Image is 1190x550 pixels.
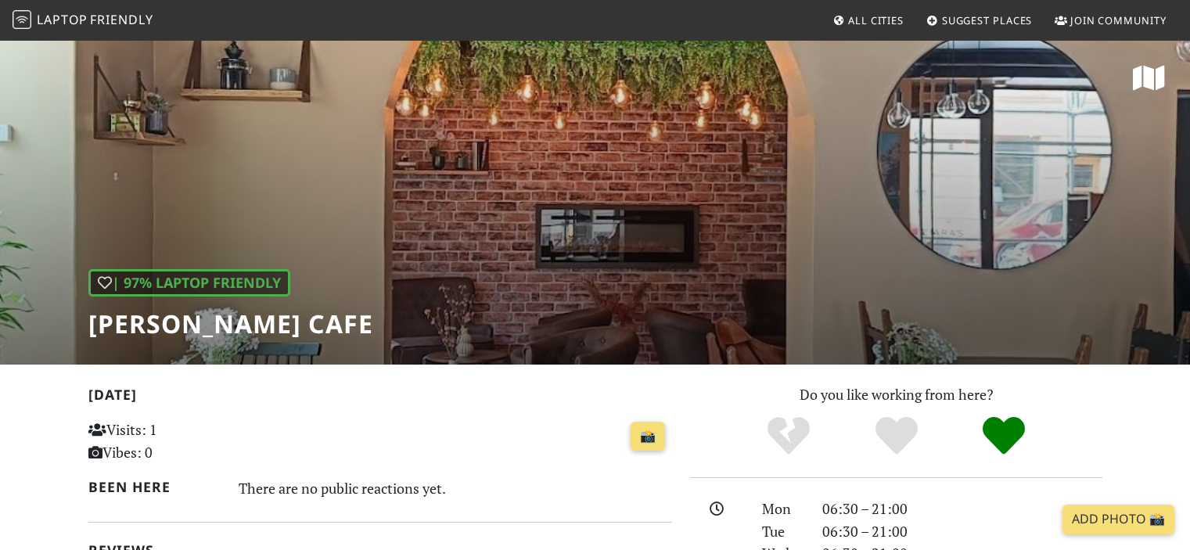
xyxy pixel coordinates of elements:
[753,520,812,543] div: Tue
[942,13,1033,27] span: Suggest Places
[88,309,373,339] h1: [PERSON_NAME] Cafe
[813,498,1112,520] div: 06:30 – 21:00
[37,11,88,28] span: Laptop
[1062,505,1174,534] a: Add Photo 📸
[1048,6,1173,34] a: Join Community
[753,498,812,520] div: Mon
[13,10,31,29] img: LaptopFriendly
[90,11,153,28] span: Friendly
[13,7,153,34] a: LaptopFriendly LaptopFriendly
[1070,13,1167,27] span: Join Community
[735,415,843,458] div: No
[88,386,672,409] h2: [DATE]
[848,13,904,27] span: All Cities
[88,419,271,464] p: Visits: 1 Vibes: 0
[826,6,910,34] a: All Cities
[813,520,1112,543] div: 06:30 – 21:00
[631,422,665,451] a: 📸
[950,415,1058,458] div: Definitely!
[88,269,290,297] div: | 97% Laptop Friendly
[843,415,951,458] div: Yes
[920,6,1039,34] a: Suggest Places
[239,476,672,501] div: There are no public reactions yet.
[691,383,1102,406] p: Do you like working from here?
[88,479,221,495] h2: Been here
